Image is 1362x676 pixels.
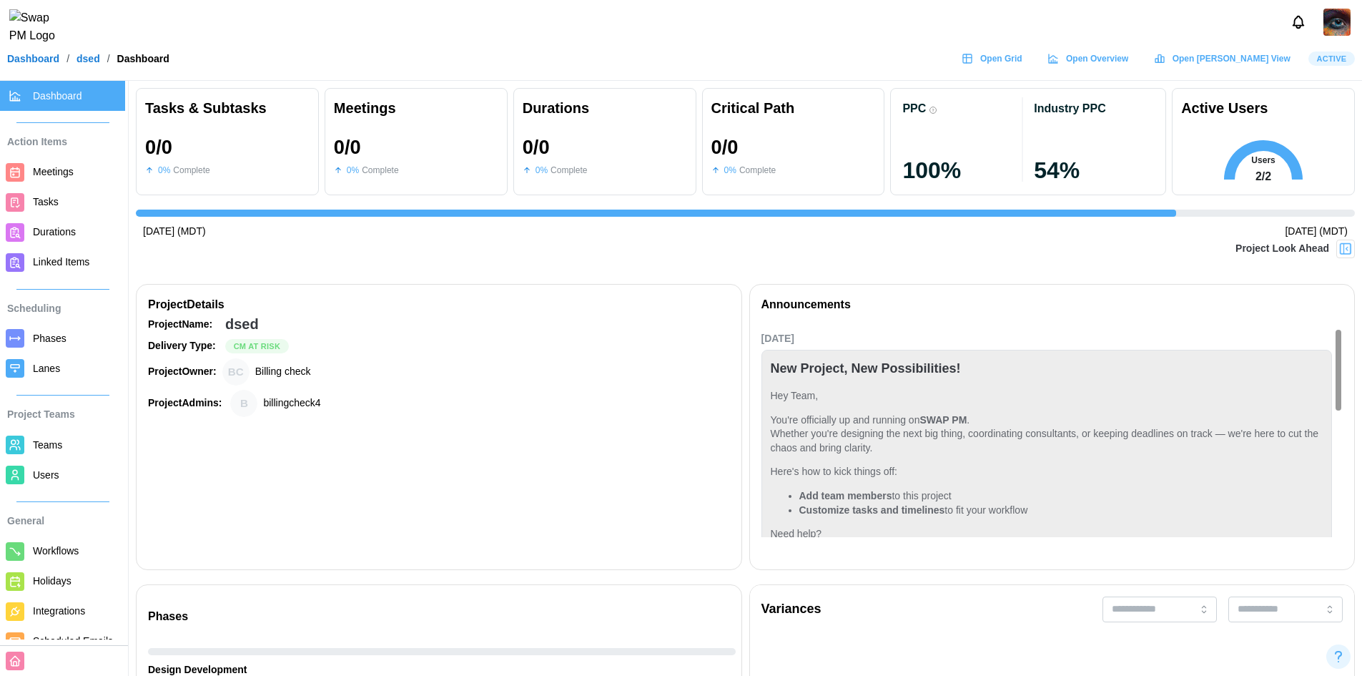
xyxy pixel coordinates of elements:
[33,363,60,374] span: Lanes
[334,137,361,158] div: 0 / 0
[919,414,967,426] strong: SWAP PM
[148,397,222,408] strong: Project Admins:
[1181,97,1268,119] div: Active Users
[799,490,892,501] strong: Add team members
[33,196,59,207] span: Tasks
[148,317,219,333] div: Project Name:
[1034,102,1105,115] div: Industry PPC
[1040,48,1140,69] a: Open Overview
[771,359,961,379] div: New Project, New Possibilities!
[148,296,730,314] div: Project Details
[334,97,498,119] div: Meetings
[551,164,587,177] div: Complete
[107,54,110,64] div: /
[148,366,217,377] strong: Project Owner:
[771,465,1323,479] p: Here's how to kick things off:
[148,338,219,354] div: Delivery Type:
[954,48,1033,69] a: Open Grid
[1286,10,1311,34] button: Notifications
[117,54,169,64] div: Dashboard
[523,97,687,119] div: Durations
[536,164,548,177] div: 0 %
[77,54,100,64] a: dsed
[1323,9,1351,36] img: 2Q==
[145,97,310,119] div: Tasks & Subtasks
[1173,49,1291,69] span: Open [PERSON_NAME] View
[711,137,739,158] div: 0 / 0
[1034,159,1154,182] div: 54 %
[523,137,550,158] div: 0 / 0
[771,389,1323,403] p: Hey Team,
[761,599,821,619] div: Variances
[1317,52,1347,65] span: Active
[263,396,320,411] div: billingcheck4
[33,635,113,647] span: Scheduled Emails
[33,469,59,481] span: Users
[799,489,1323,504] li: to this project
[33,333,66,344] span: Phases
[33,90,82,102] span: Dashboard
[9,9,67,45] img: Swap PM Logo
[771,413,1323,456] p: You're officially up and running on . Whether you're designing the next big thing, coordinating c...
[7,54,59,64] a: Dashboard
[33,166,74,177] span: Meetings
[1323,9,1351,36] a: Zulqarnain Khalil
[230,390,257,417] div: billingcheck4
[143,224,206,240] div: [DATE] (MDT)
[225,313,259,335] div: dsed
[33,439,62,451] span: Teams
[66,54,69,64] div: /
[255,364,311,380] div: Billing check
[799,504,945,516] strong: Customize tasks and timelines
[1235,241,1329,257] div: Project Look Ahead
[1066,49,1128,69] span: Open Overview
[33,545,79,557] span: Workflows
[362,164,398,177] div: Complete
[33,605,85,617] span: Integrations
[711,97,876,119] div: Critical Path
[1285,224,1348,240] div: [DATE] (MDT)
[173,164,209,177] div: Complete
[33,575,71,587] span: Holidays
[902,159,1022,182] div: 100 %
[1146,48,1301,69] a: Open [PERSON_NAME] View
[724,164,736,177] div: 0 %
[980,49,1022,69] span: Open Grid
[234,340,280,353] span: Cm At Risk
[148,608,736,626] div: Phases
[902,102,926,115] div: PPC
[222,358,250,386] div: Billing check
[33,226,76,237] span: Durations
[739,164,776,177] div: Complete
[1338,242,1353,256] img: Project Look Ahead Button
[158,164,170,177] div: 0 %
[771,527,1323,555] p: Need help? Check out our or drop us a note at
[761,296,851,314] div: Announcements
[799,504,1323,518] li: to fit your workflow
[761,331,1333,347] div: [DATE]
[347,164,359,177] div: 0 %
[145,137,172,158] div: 0 / 0
[33,256,89,268] span: Linked Items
